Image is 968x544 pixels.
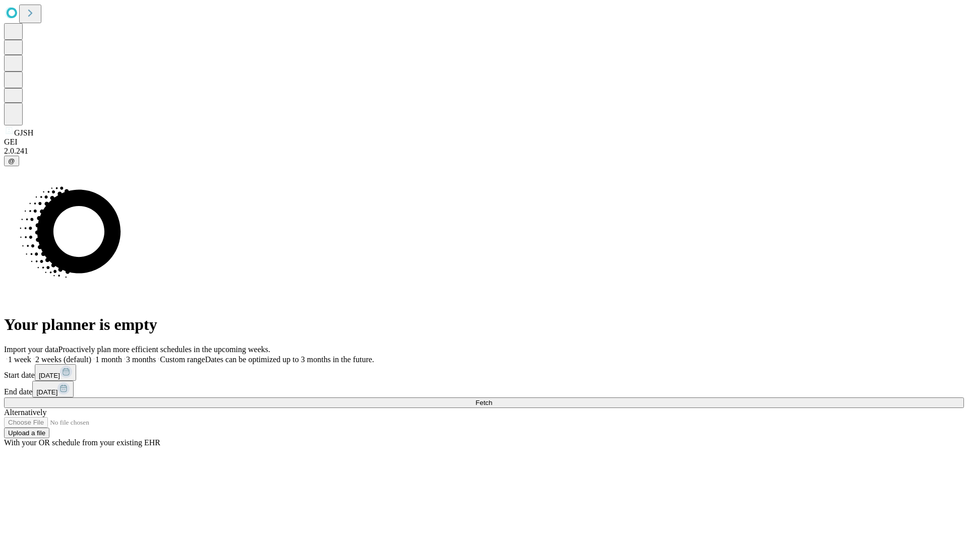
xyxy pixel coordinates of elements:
button: [DATE] [32,381,74,397]
span: [DATE] [39,372,60,379]
span: 2 weeks (default) [35,355,91,364]
span: With your OR schedule from your existing EHR [4,438,160,447]
span: 3 months [126,355,156,364]
span: Alternatively [4,408,46,417]
h1: Your planner is empty [4,315,964,334]
span: 1 week [8,355,31,364]
button: Upload a file [4,428,49,438]
span: [DATE] [36,388,57,396]
span: Proactively plan more efficient schedules in the upcoming weeks. [58,345,270,354]
span: Import your data [4,345,58,354]
span: 1 month [95,355,122,364]
button: Fetch [4,397,964,408]
span: Custom range [160,355,205,364]
div: End date [4,381,964,397]
div: 2.0.241 [4,147,964,156]
div: GEI [4,138,964,147]
span: @ [8,157,15,165]
button: [DATE] [35,364,76,381]
span: Fetch [475,399,492,406]
span: GJSH [14,128,33,137]
span: Dates can be optimized up to 3 months in the future. [205,355,374,364]
div: Start date [4,364,964,381]
button: @ [4,156,19,166]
